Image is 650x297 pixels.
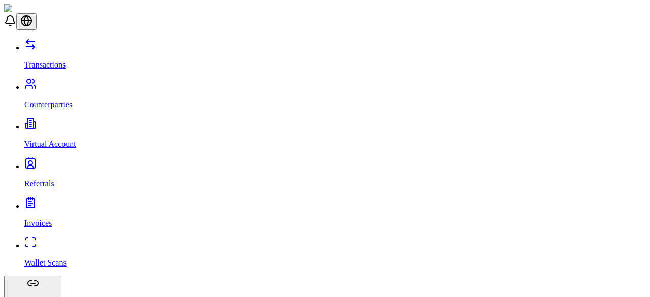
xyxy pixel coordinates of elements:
[24,122,646,149] a: Virtual Account
[24,258,646,268] p: Wallet Scans
[24,179,646,188] p: Referrals
[24,100,646,109] p: Counterparties
[24,241,646,268] a: Wallet Scans
[24,162,646,188] a: Referrals
[24,219,646,228] p: Invoices
[24,202,646,228] a: Invoices
[24,60,646,70] p: Transactions
[24,43,646,70] a: Transactions
[24,83,646,109] a: Counterparties
[24,140,646,149] p: Virtual Account
[4,4,64,13] img: ShieldPay Logo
